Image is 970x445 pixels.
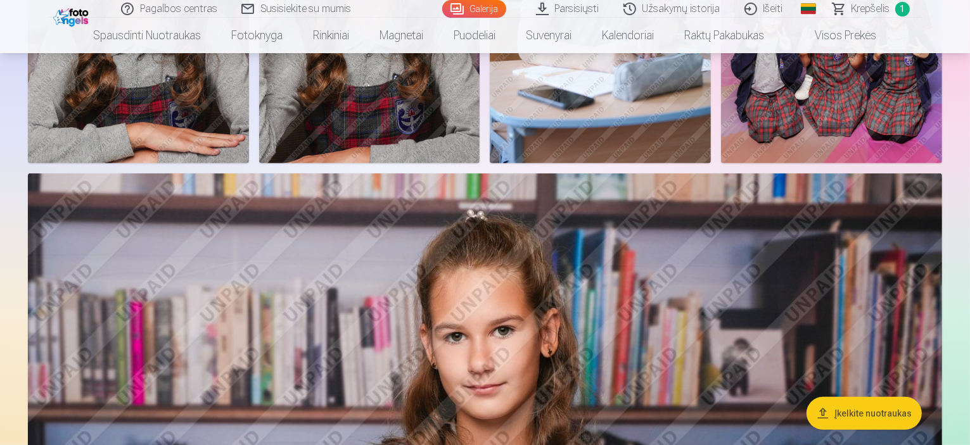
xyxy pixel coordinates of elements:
[439,18,511,53] a: Puodeliai
[79,18,217,53] a: Spausdinti nuotraukas
[511,18,587,53] a: Suvenyrai
[780,18,892,53] a: Visos prekės
[298,18,365,53] a: Rinkiniai
[807,397,922,430] button: Įkelkite nuotraukas
[587,18,670,53] a: Kalendoriai
[217,18,298,53] a: Fotoknyga
[365,18,439,53] a: Magnetai
[895,2,910,16] span: 1
[670,18,780,53] a: Raktų pakabukas
[852,1,890,16] span: Krepšelis
[53,5,92,27] img: /fa2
